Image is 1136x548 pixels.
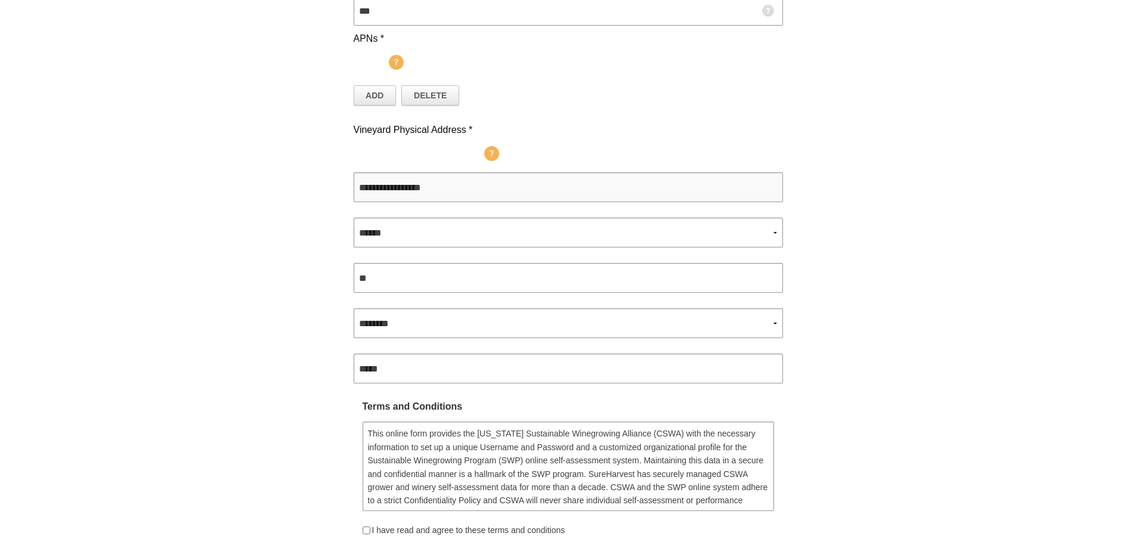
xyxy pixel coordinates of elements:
span: APNs * [354,33,385,44]
p: This online form provides the [US_STATE] Sustainable Winegrowing Alliance (CSWA) with the necessa... [368,427,769,534]
a: Add [354,85,397,106]
div: Terms and Conditions [363,401,774,413]
label: I have read and agree to these terms and conditions [372,525,565,535]
a: Delete [401,85,459,106]
span: Vineyard Physical Address * [354,125,473,135]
